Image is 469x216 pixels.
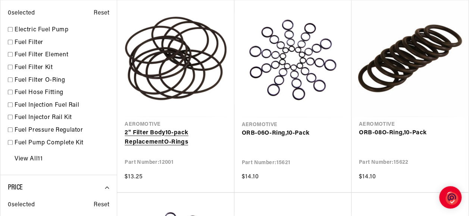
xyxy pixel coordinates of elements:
img: o1IwAAAABJRU5ErkJggg== [445,192,458,206]
span: Reset [94,200,109,210]
a: 2" Filter Body10-pack ReplacementO-Rings [125,128,226,147]
a: Fuel Pump Complete Kit [15,138,109,148]
span: Reset [94,9,109,18]
a: Fuel Filter Kit [15,63,109,73]
a: Fuel Injector Rail Kit [15,113,109,123]
a: Fuel Filter O-Ring [15,76,109,85]
a: Fuel Pressure Regulator [15,126,109,135]
a: ORB-08O-Ring,10-Pack [359,128,461,138]
a: Fuel Filter Element [15,50,109,60]
a: Fuel Injection Fuel Rail [15,101,109,110]
span: 0 selected [8,200,35,210]
span: 0 selected [8,9,35,18]
a: Electric Fuel Pump [15,25,109,35]
a: Fuel Hose Fitting [15,88,109,98]
a: View All 11 [15,154,43,164]
span: Price [8,184,23,191]
a: ORB-06O-Ring,10-Pack [242,129,344,138]
a: Fuel Filter [15,38,109,48]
